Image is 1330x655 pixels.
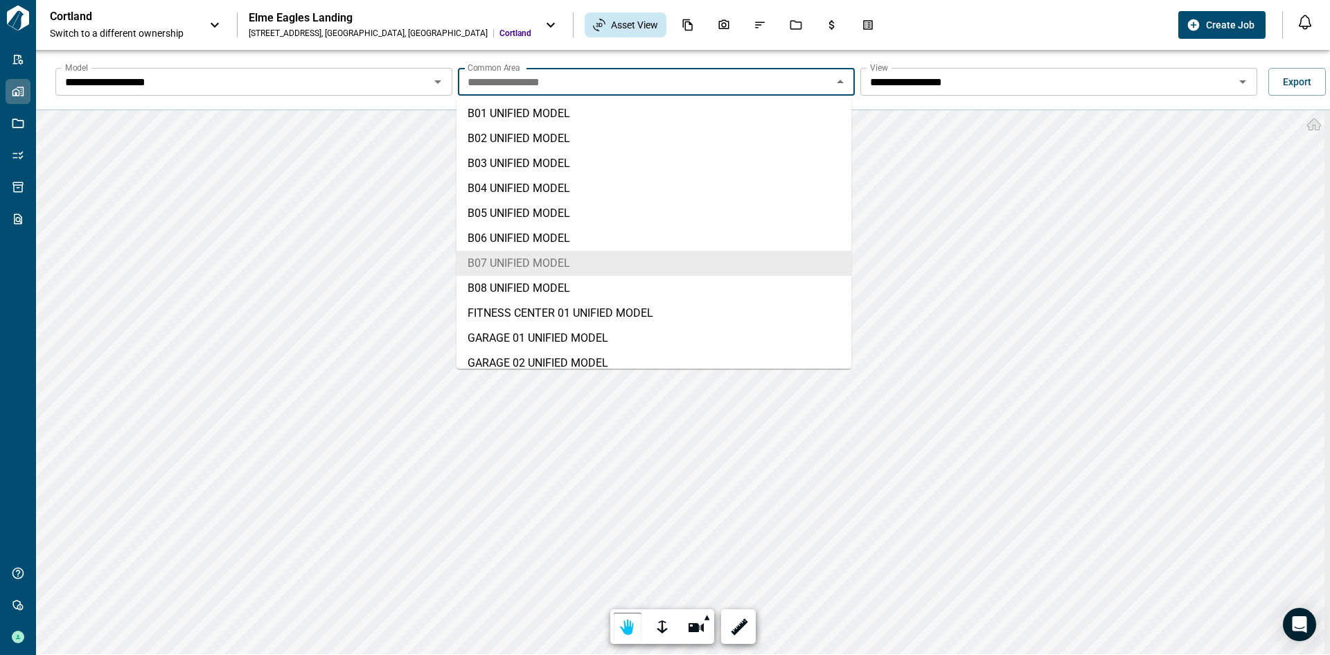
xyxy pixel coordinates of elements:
[468,62,520,73] label: Common Area
[249,28,488,39] div: [STREET_ADDRESS] , [GEOGRAPHIC_DATA] , [GEOGRAPHIC_DATA]
[870,62,888,73] label: View
[456,226,851,251] li: B06 UNIFIED MODEL
[456,351,851,376] li: GARAGE 02 UNIFIED MODEL
[673,13,702,37] div: Documents
[456,126,851,151] li: B02 UNIFIED MODEL
[456,151,851,176] li: B03 UNIFIED MODEL
[456,101,851,126] li: B01 UNIFIED MODEL
[1268,68,1326,96] button: Export
[1294,11,1316,33] button: Open notification feed
[456,301,851,326] li: FITNESS CENTER 01 UNIFIED MODEL
[831,72,850,91] button: Close
[456,276,851,301] li: B08 UNIFIED MODEL
[585,12,666,37] div: Asset View
[65,62,88,73] label: Model
[499,28,531,39] span: Cortland
[709,13,738,37] div: Photos
[1206,18,1254,32] span: Create Job
[781,13,810,37] div: Jobs
[1283,608,1316,641] div: Open Intercom Messenger
[1178,11,1266,39] button: Create Job
[1283,75,1311,89] span: Export
[249,11,531,25] div: Elme Eagles Landing
[745,13,774,37] div: Issues & Info
[428,72,447,91] button: Open
[611,18,658,32] span: Asset View
[456,201,851,226] li: B05 UNIFIED MODEL
[817,13,846,37] div: Budgets
[50,10,175,24] p: Cortland
[456,176,851,201] li: B04 UNIFIED MODEL
[456,251,851,276] li: B07 UNIFIED MODEL
[50,26,195,40] span: Switch to a different ownership
[1233,72,1252,91] button: Open
[853,13,883,37] div: Takeoff Center
[456,326,851,351] li: GARAGE 01 UNIFIED MODEL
